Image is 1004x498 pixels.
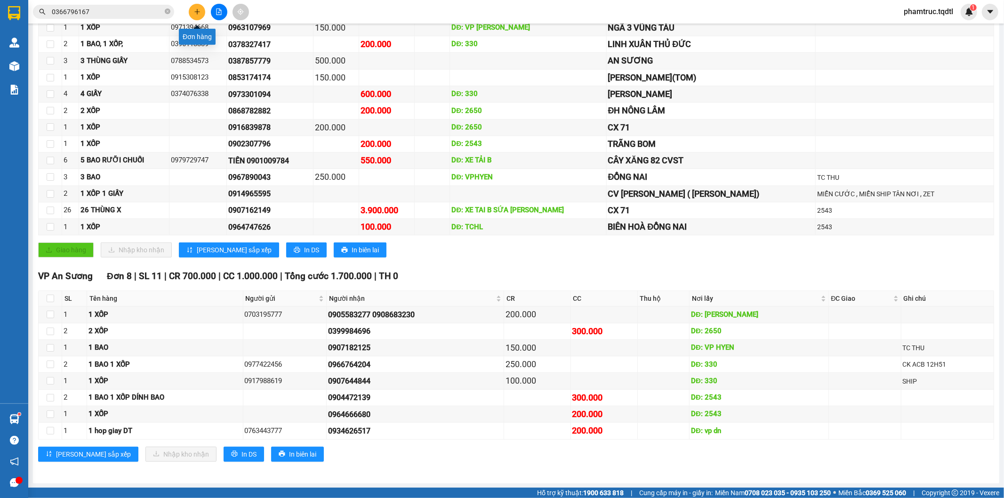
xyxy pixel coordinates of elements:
[506,374,569,387] div: 100.000
[583,489,624,497] strong: 1900 633 818
[228,22,312,33] div: 0963107969
[80,222,168,233] div: 1 XỐP
[3,53,16,64] span: CR:
[571,291,638,306] th: CC
[64,376,85,387] div: 1
[294,247,300,254] span: printer
[341,247,348,254] span: printer
[64,88,77,100] div: 4
[608,104,814,117] div: ĐH NÔNG LÂM
[315,121,357,134] div: 200.000
[38,447,138,462] button: sort-ascending[PERSON_NAME] sắp xếp
[817,189,992,199] div: MIỄN CƯỚC , MIỄN SHIP TÂN NƠI , ZET
[315,54,357,67] div: 500.000
[80,105,168,117] div: 2 XỐP
[228,121,312,133] div: 0916839878
[361,137,413,151] div: 200.000
[608,204,814,217] div: CX 71
[903,343,992,353] div: TC THU
[189,4,205,20] button: plus
[831,293,892,304] span: ĐC Giao
[10,457,19,466] span: notification
[972,4,975,11] span: 1
[171,155,225,166] div: 0979729747
[608,54,814,67] div: AN SƯƠNG
[328,392,502,403] div: 0904472139
[64,72,77,83] div: 1
[71,28,122,39] span: 0944551788
[245,309,325,321] div: 0703195777
[982,4,998,20] button: caret-down
[838,488,906,498] span: Miền Bắc
[233,4,249,20] button: aim
[165,8,170,14] span: close-circle
[179,29,216,45] div: Đơn hàng
[817,172,992,183] div: TC THU
[4,40,33,49] span: Lấy:
[228,155,312,167] div: TIẾN 0901009784
[691,309,827,321] div: DĐ: [PERSON_NAME]
[228,171,312,183] div: 0967890043
[64,56,77,67] div: 3
[88,426,241,437] div: 1 hop giay DT
[88,309,241,321] div: 1 XỐP
[289,449,316,459] span: In biên lai
[833,491,836,495] span: ⚪️
[271,447,324,462] button: printerIn biên lai
[329,293,494,304] span: Người nhận
[38,271,93,281] span: VP An Sương
[691,409,827,420] div: DĐ: 2543
[228,188,312,200] div: 0914965595
[315,71,357,84] div: 150.000
[608,121,814,134] div: CX 71
[745,489,831,497] strong: 0708 023 035 - 0935 103 250
[451,105,604,117] div: DĐ: 2650
[64,326,85,337] div: 2
[451,39,604,50] div: DĐ: 330
[228,55,312,67] div: 0387857779
[572,408,636,421] div: 200.000
[352,245,379,255] span: In biên lai
[88,326,241,337] div: 2 XỐP
[608,187,814,201] div: CV [PERSON_NAME] ( [PERSON_NAME])
[80,138,168,150] div: 1 XỐP
[197,245,272,255] span: [PERSON_NAME] sắp xếp
[88,342,241,353] div: 1 BAO
[64,426,85,437] div: 1
[39,8,46,15] span: search
[572,391,636,404] div: 300.000
[64,39,77,50] div: 2
[286,242,327,257] button: printerIn DS
[171,39,225,50] div: 0396113339
[171,72,225,83] div: 0915308123
[245,376,325,387] div: 0917988619
[451,222,604,233] div: DĐ: TCHL
[608,21,814,34] div: NGÃ 3 VŨNG TÀU
[218,271,221,281] span: |
[228,138,312,150] div: 0902307796
[62,291,87,306] th: SL
[631,488,632,498] span: |
[451,138,604,150] div: DĐ: 2543
[608,38,814,51] div: LINH XUÂN THỦ ĐỨC
[361,154,413,167] div: 550.000
[52,7,163,17] input: Tìm tên, số ĐT hoặc mã đơn
[304,245,319,255] span: In DS
[3,65,32,75] span: Thu hộ:
[9,414,19,424] img: warehouse-icon
[639,488,713,498] span: Cung cấp máy in - giấy in:
[9,38,19,48] img: warehouse-icon
[361,204,413,217] div: 3.900.000
[228,221,312,233] div: 0964747626
[64,342,85,353] div: 1
[216,8,222,15] span: file-add
[328,309,502,321] div: 0905583277 0908683230
[145,447,217,462] button: downloadNhập kho nhận
[608,88,814,101] div: [PERSON_NAME]
[64,172,77,183] div: 3
[164,271,167,281] span: |
[952,490,958,496] span: copyright
[9,61,19,71] img: warehouse-icon
[237,8,244,15] span: aim
[328,325,502,337] div: 0399984696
